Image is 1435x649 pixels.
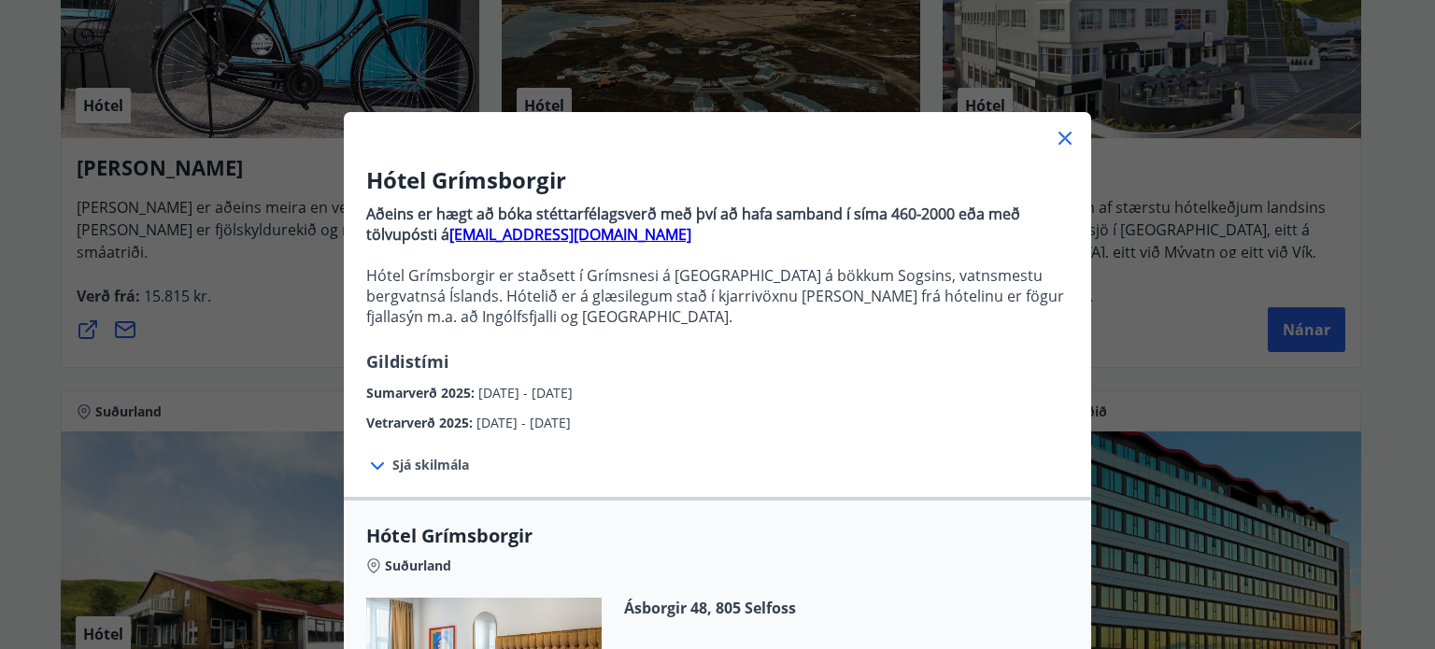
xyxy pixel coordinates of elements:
span: [DATE] - [DATE] [478,384,573,402]
span: Hótel Grímsborgir [366,523,1069,549]
span: [DATE] - [DATE] [476,414,571,431]
span: Sjá skilmála [392,456,469,474]
span: Ásborgir 48, 805 Selfoss [624,598,843,618]
span: Sumarverð 2025 : [366,384,478,402]
h3: Hótel Grímsborgir [366,164,1069,196]
strong: Aðeins er hægt að bóka stéttarfélagsverð með því að hafa samband í síma 460-2000 eða með tölvupós... [366,204,1020,245]
span: Suðurland [385,557,451,575]
a: [EMAIL_ADDRESS][DOMAIN_NAME] [449,224,691,245]
p: Hótel Grímsborgir er staðsett í Grímsnesi á [GEOGRAPHIC_DATA] á bökkum Sogsins, vatnsmestu bergva... [366,265,1069,327]
span: Gildistími [366,350,449,373]
span: Vetrarverð 2025 : [366,414,476,431]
